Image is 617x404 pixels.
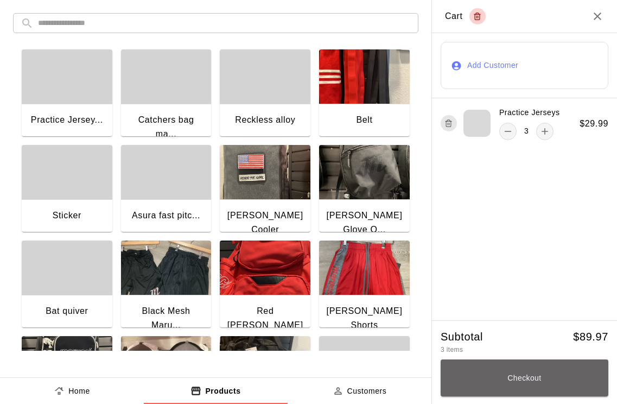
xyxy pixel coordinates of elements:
img: Black Mesh Marucci shorts [121,241,212,295]
button: BeltBelt [319,49,410,138]
button: Black Mesh Marucci shortsBlack Mesh Maru... [121,241,212,344]
div: Practice Jersey... [31,113,103,127]
p: Practice Jerseys [499,107,560,118]
button: Bat quiver [22,241,112,330]
button: Catchers bag ma... [121,49,212,153]
img: Belt [319,49,410,104]
button: Reckless alloy [220,49,310,138]
div: [PERSON_NAME] Cooler [227,209,303,236]
div: Sticker [53,209,81,223]
h5: Subtotal [441,330,483,344]
div: Reckless alloy [235,113,295,127]
button: Marucci Shorts[PERSON_NAME] Shorts [319,241,410,344]
div: Bat quiver [46,304,88,318]
button: Checkout [441,359,608,396]
img: Black/Grey Marucci Bat Bag [22,336,112,390]
h5: $ 89.97 [573,330,608,344]
button: remove [499,123,517,140]
h6: $ 29.99 [580,117,608,131]
img: Marucci Glove Quiver [319,145,410,199]
div: [PERSON_NAME] Glove Q... [327,209,403,236]
span: 3 items [441,346,463,353]
div: Belt [356,113,372,127]
div: Asura fast pitc... [132,209,200,223]
div: Black Mesh Maru... [130,304,203,332]
img: Marucci Shorts [319,241,410,295]
button: Add Customer [441,42,608,89]
div: Red [PERSON_NAME] bat... [227,304,303,346]
button: Close [591,10,604,23]
button: Red Marucci bat packRed [PERSON_NAME] bat... [220,241,310,357]
div: [PERSON_NAME] Shorts [327,304,403,332]
button: Practice Jersey... [22,49,112,138]
div: Catchers bag ma... [130,113,203,141]
img: Red Marucci bat pack [220,241,310,295]
img: Marucci Duffle Bag [220,336,310,390]
img: Marucci Snapback Hats [121,336,212,390]
button: add [536,123,554,140]
button: Marucci Cooler[PERSON_NAME] Cooler [220,145,310,248]
div: Cart [445,8,486,24]
button: Asura fast pitc... [121,145,212,234]
p: Customers [347,386,387,397]
button: Sticker [22,145,112,234]
button: Marucci Glove Quiver[PERSON_NAME] Glove Q... [319,145,410,248]
p: 3 [524,125,529,137]
img: Marucci Cooler [220,145,310,199]
button: Empty cart [469,8,486,24]
p: Home [68,386,90,397]
p: Products [205,386,240,397]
